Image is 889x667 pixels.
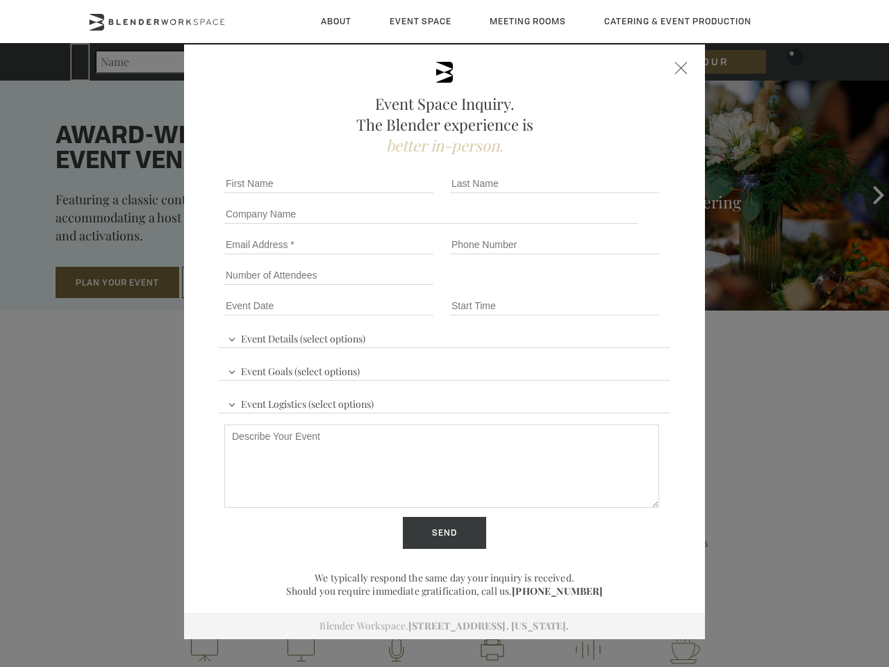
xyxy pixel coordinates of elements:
span: better in-person. [386,135,504,156]
input: Last Name [450,174,659,193]
span: Event Goals (select options) [224,359,363,380]
input: First Name [224,174,433,193]
div: Blender Workspace. [184,613,705,639]
input: Phone Number [450,235,659,254]
span: Event Logistics (select options) [224,392,377,413]
span: Event Details (select options) [224,327,369,347]
input: Start Time [450,296,659,315]
p: We typically respond the same day your inquiry is received. [219,571,670,584]
input: Number of Attendees [224,265,433,285]
input: Company Name [224,204,638,224]
input: Email Address * [224,235,433,254]
a: [PHONE_NUMBER] [512,584,603,598]
input: Send [403,517,486,549]
input: Event Date [224,296,433,315]
h2: Event Space Inquiry. The Blender experience is [219,93,670,156]
a: [STREET_ADDRESS]. [US_STATE]. [408,619,569,632]
p: Should you require immediate gratification, call us. [219,584,670,598]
